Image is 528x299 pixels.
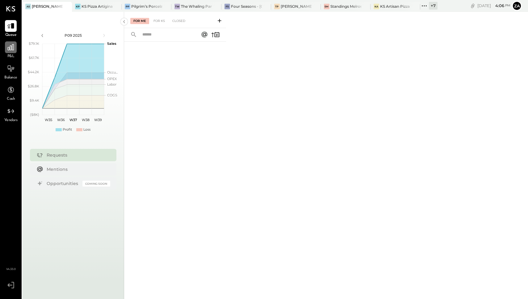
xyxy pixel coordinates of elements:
[82,118,89,122] text: W38
[429,2,438,10] div: + 7
[107,70,118,74] text: Occu...
[47,166,107,172] div: Mentions
[82,181,110,187] div: Coming Soon
[63,127,72,132] div: Profit
[69,118,77,122] text: W37
[29,41,39,46] text: $79.1K
[125,4,130,9] div: PP
[47,152,107,158] div: Requests
[512,1,522,11] button: Za
[231,4,262,9] div: Four Seasons - [GEOGRAPHIC_DATA]
[94,118,102,122] text: W39
[477,3,510,9] div: [DATE]
[25,4,31,9] div: AS
[75,4,81,9] div: KP
[470,2,476,9] div: copy link
[47,33,99,38] div: P09 2025
[324,4,329,9] div: SM
[4,75,17,81] span: Balance
[47,180,79,187] div: Opportunities
[0,63,21,81] a: Balance
[130,18,149,24] div: For Me
[174,4,180,9] div: TW
[380,4,410,9] div: KS Artisan Pizza
[4,118,18,123] span: Vendors
[0,41,21,59] a: P&L
[5,32,17,38] span: Queue
[29,56,39,60] text: $61.7K
[330,4,361,9] div: Standings Melrose
[7,96,15,102] span: Cash
[131,4,162,9] div: Pilgrim’s Porcelain
[107,82,116,86] text: Labor
[224,4,230,9] div: FS
[45,118,52,122] text: W35
[7,54,15,59] span: P&L
[57,118,65,122] text: W36
[107,41,116,46] text: Sales
[30,112,39,117] text: ($8K)
[107,77,117,81] text: OPEX
[107,93,117,97] text: COGS
[83,127,90,132] div: Loss
[169,18,188,24] div: Closed
[0,105,21,123] a: Vendors
[32,4,63,9] div: [PERSON_NAME]’s SteakHouse - LA
[150,18,168,24] div: For KS
[281,4,312,9] div: [PERSON_NAME]’s Pizza - [GEOGRAPHIC_DATA]
[30,98,39,103] text: $9.4K
[274,4,280,9] div: TP
[82,4,112,9] div: KS Pizza Artiginale
[0,20,21,38] a: Queue
[0,84,21,102] a: Cash
[28,70,39,74] text: $44.2K
[374,4,379,9] div: KA
[28,84,39,88] text: $26.8K
[181,4,212,9] div: The Whaling Parlor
